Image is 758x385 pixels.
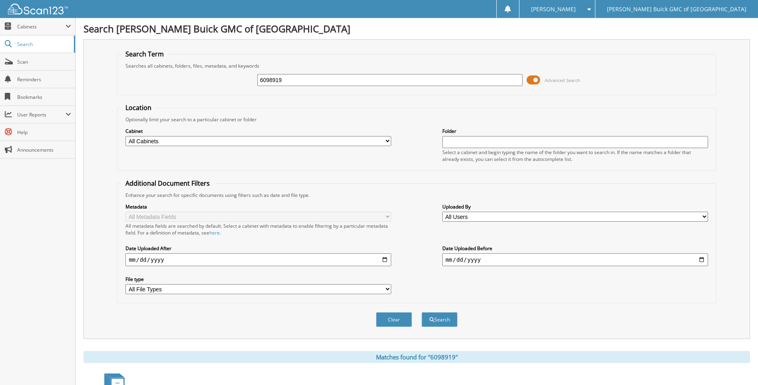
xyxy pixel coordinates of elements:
div: Select a cabinet and begin typing the name of the folder you want to search in. If the name match... [442,149,708,162]
label: Date Uploaded After [125,245,391,252]
label: File type [125,276,391,283]
img: scan123-logo-white.svg [8,4,68,14]
label: Cabinet [125,128,391,134]
h1: Search [PERSON_NAME] Buick GMC of [GEOGRAPHIC_DATA] [84,22,750,35]
span: User Reports [17,111,66,118]
button: Search [422,312,458,327]
legend: Location [121,103,155,112]
span: Cabinets [17,23,66,30]
label: Uploaded By [442,203,708,210]
label: Date Uploaded Before [442,245,708,252]
button: Clear [376,312,412,327]
input: end [442,253,708,266]
input: start [125,253,391,266]
span: Advanced Search [545,77,580,83]
span: Announcements [17,146,71,153]
span: [PERSON_NAME] Buick GMC of [GEOGRAPHIC_DATA] [607,7,746,12]
label: Folder [442,128,708,134]
label: Metadata [125,203,391,210]
span: Scan [17,58,71,65]
span: Help [17,129,71,136]
legend: Additional Document Filters [121,179,214,188]
div: Searches all cabinets, folders, files, metadata, and keywords [121,62,712,69]
div: Matches found for "6098919" [84,351,750,363]
legend: Search Term [121,50,168,58]
span: Search [17,41,70,48]
div: Enhance your search for specific documents using filters such as date and file type. [121,192,712,199]
span: [PERSON_NAME] [531,7,576,12]
span: Reminders [17,76,71,83]
span: Bookmarks [17,94,71,100]
a: here [209,229,220,236]
div: Optionally limit your search to a particular cabinet or folder [121,116,712,123]
div: All metadata fields are searched by default. Select a cabinet with metadata to enable filtering b... [125,223,391,236]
